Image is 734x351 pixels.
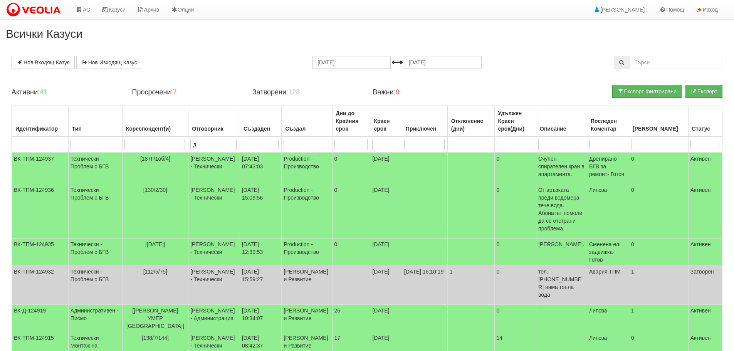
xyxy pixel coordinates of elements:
th: Кореспондент(и): No sort applied, activate to apply an ascending sort [122,106,188,137]
span: 0 [334,156,338,162]
td: [DATE] 10:34:07 [240,305,282,332]
p: тел. [PHONE_NUMBER] няма топла вода [538,268,585,299]
span: 26 [334,307,341,314]
td: [PERSON_NAME] - Технически [188,153,240,184]
td: Production - Производство [282,184,332,238]
td: 0 [494,238,536,266]
td: Активен [688,153,722,184]
td: 0 [629,184,689,238]
th: Отговорник: No sort applied, activate to apply an ascending sort [188,106,240,137]
div: Тип [71,123,120,134]
b: 7 [173,88,176,96]
h4: Активни: [12,89,120,96]
td: [DATE] [370,153,402,184]
p: От връзката преди водомера тече вода. Абонатът помоли да се отстрани проблема. [538,186,585,232]
td: 1 [447,266,494,305]
td: ВК-Д-124919 [12,305,69,332]
td: ВК-ТПМ-124937 [12,153,69,184]
td: [DATE] 07:43:03 [240,153,282,184]
button: Експорт филтрирани [612,85,682,98]
th: Отклонение (дни): No sort applied, activate to apply an ascending sort [447,106,494,137]
td: [PERSON_NAME] - Технически [188,266,240,305]
td: [PERSON_NAME] и Развитие [282,305,332,332]
td: 1 [629,305,689,332]
b: 0 [396,88,400,96]
td: [PERSON_NAME] - Технически [188,238,240,266]
div: Удължен Краен срок(Дни) [497,108,534,134]
td: [DATE] 16:10:19 [402,266,447,305]
img: VeoliaLogo.png [6,2,64,18]
div: Дни до Крайния срок [334,108,368,134]
button: Експорт [685,85,722,98]
h4: Затворени: [252,89,361,96]
span: [187Г/1об/4] [140,156,170,162]
td: Затворен [688,266,722,305]
span: 0 [334,187,338,193]
td: [DATE] [370,238,402,266]
b: 128 [288,88,300,96]
div: Създаден [242,123,280,134]
span: 0 [334,241,338,247]
div: Отговорник [190,123,238,134]
td: 0 [494,266,536,305]
div: Последен Коментар [589,116,627,134]
th: Описание: No sort applied, activate to apply an ascending sort [536,106,587,137]
td: Технически - Проблем с БГВ [68,153,122,184]
a: Нов Изходящ Казус [76,56,142,69]
th: Създал: No sort applied, activate to apply an ascending sort [282,106,332,137]
td: 0 [629,238,689,266]
input: Търсене по Идентификатор, Бл/Вх/Ап, Тип, Описание, Моб. Номер, Имейл, Файл, Коментар, [630,56,722,69]
td: [PERSON_NAME] - Администрация [188,305,240,332]
td: [DATE] [370,184,402,238]
td: Активен [688,305,722,332]
td: Активен [688,184,722,238]
th: Удължен Краен срок(Дни): No sort applied, activate to apply an ascending sort [494,106,536,137]
div: Краен срок [372,116,400,134]
td: Активен [688,238,722,266]
span: 17 [334,335,341,341]
td: 0 [494,305,536,332]
h4: Важни: [373,89,481,96]
td: [DATE] 15:09:56 [240,184,282,238]
span: Сменена ел. задвижка- Готов [589,241,621,263]
span: Липсва [589,307,607,314]
div: Отклонение (дни) [450,116,492,134]
p: [PERSON_NAME]. [538,240,585,248]
td: Технически - Проблем с БГВ [68,238,122,266]
div: Създал [284,123,330,134]
td: [DATE] [370,305,402,332]
span: [[PERSON_NAME] УМЕР [GEOGRAPHIC_DATA]] [126,307,184,329]
th: Последен Коментар: No sort applied, activate to apply an ascending sort [587,106,629,137]
td: ВК-ТПМ-124932 [12,266,69,305]
div: Кореспондент(и) [124,123,186,134]
td: [PERSON_NAME] - Технически [188,184,240,238]
span: [138/7/144] [142,335,169,341]
th: Приключен: No sort applied, activate to apply an ascending sort [402,106,447,137]
td: [DATE] 12:39:53 [240,238,282,266]
div: [PERSON_NAME] [631,123,686,134]
h4: Просрочени: [132,89,240,96]
span: [112/5/75] [143,269,167,275]
th: Дни до Крайния срок: No sort applied, activate to apply an ascending sort [332,106,370,137]
td: ВК-ТПМ-124935 [12,238,69,266]
td: Production - Производство [282,238,332,266]
td: [DATE] [370,266,402,305]
a: Нов Входящ Казус [12,56,75,69]
th: Създаден: No sort applied, activate to apply an ascending sort [240,106,282,137]
div: Статус [690,123,720,134]
td: ВК-ТПМ-124936 [12,184,69,238]
th: Тип: No sort applied, activate to apply an ascending sort [68,106,122,137]
th: Краен срок: No sort applied, activate to apply an ascending sort [370,106,402,137]
span: Липсва [589,187,607,193]
p: Счупен спирателен кран в апартамента. [538,155,585,178]
span: Дренирано БГВ за ремонт- Готов [589,156,624,177]
span: Авария ТПМ [589,269,621,275]
b: 41 [40,88,47,96]
th: Брой Файлове: No sort applied, activate to apply an ascending sort [629,106,689,137]
div: Приключен [404,123,445,134]
td: 0 [494,184,536,238]
span: Липсва [589,335,607,341]
td: [PERSON_NAME] и Развитие [282,266,332,305]
span: [130/2/30] [143,187,167,193]
th: Идентификатор: No sort applied, activate to apply an ascending sort [12,106,69,137]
